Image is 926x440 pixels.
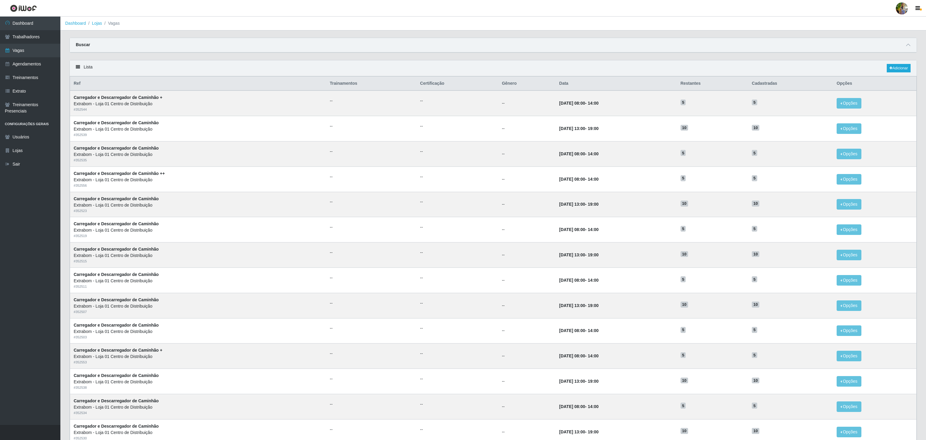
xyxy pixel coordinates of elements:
time: 14:00 [588,227,599,232]
span: 10 [752,302,759,308]
ul: -- [420,325,495,331]
span: 5 [681,352,686,358]
span: 5 [752,226,757,232]
div: Extrabom - Loja 01 Centro de Distribuição [74,379,322,385]
td: -- [498,242,556,268]
span: 5 [752,327,757,333]
div: # 352539 [74,132,322,138]
strong: Carregador e Descarregador de Caminhão [74,297,159,302]
span: 5 [752,276,757,282]
td: -- [498,166,556,192]
ul: -- [420,376,495,382]
span: 5 [681,276,686,282]
div: # 352553 [74,360,322,365]
div: # 352503 [74,335,322,340]
time: [DATE] 08:00 [559,227,585,232]
ul: -- [420,224,495,230]
span: 10 [752,125,759,131]
span: 10 [752,378,759,384]
td: -- [498,343,556,369]
button: Opções [837,275,861,286]
strong: - [559,151,598,156]
button: Opções [837,224,861,235]
th: Gênero [498,77,556,91]
td: -- [498,293,556,318]
ul: -- [330,174,413,180]
div: # 352507 [74,309,322,315]
strong: - [559,328,598,333]
strong: - [559,353,598,358]
ul: -- [330,275,413,281]
td: -- [498,116,556,141]
time: 19:00 [588,126,599,131]
a: Adicionar [887,64,911,72]
span: 5 [752,403,757,409]
td: -- [498,369,556,394]
strong: - [559,101,598,106]
time: [DATE] 08:00 [559,404,585,409]
ul: -- [420,426,495,433]
th: Certificação [416,77,498,91]
strong: Carregador e Descarregador de Caminhão + [74,348,162,353]
span: 5 [681,100,686,106]
a: Lojas [92,21,102,26]
div: Extrabom - Loja 01 Centro de Distribuição [74,328,322,335]
button: Opções [837,401,861,412]
td: -- [498,90,556,116]
div: # 352534 [74,410,322,416]
strong: Carregador e Descarregador de Caminhão + [74,95,162,100]
ul: -- [420,174,495,180]
strong: Buscar [76,42,90,47]
strong: Carregador e Descarregador de Caminhão [74,424,159,429]
span: 10 [752,201,759,207]
strong: Carregador e Descarregador de Caminhão [74,196,159,201]
time: [DATE] 08:00 [559,278,585,283]
strong: - [559,303,598,308]
div: # 352515 [74,259,322,264]
ul: -- [420,350,495,357]
time: [DATE] 13:00 [559,429,585,434]
div: # 352511 [74,284,322,289]
div: Extrabom - Loja 01 Centro de Distribuição [74,303,322,309]
span: 10 [681,251,688,257]
div: Extrabom - Loja 01 Centro de Distribuição [74,278,322,284]
strong: - [559,126,598,131]
td: -- [498,267,556,293]
button: Opções [837,250,861,260]
div: Lista [70,60,917,76]
ul: -- [330,300,413,306]
span: 10 [752,251,759,257]
ul: -- [330,376,413,382]
strong: - [559,252,598,257]
time: [DATE] 08:00 [559,353,585,358]
td: -- [498,318,556,343]
time: 19:00 [588,379,599,384]
span: 5 [752,100,757,106]
time: [DATE] 13:00 [559,126,585,131]
strong: - [559,278,598,283]
div: Extrabom - Loja 01 Centro de Distribuição [74,151,322,158]
span: 10 [752,428,759,434]
button: Opções [837,123,861,134]
span: 5 [752,352,757,358]
td: -- [498,394,556,419]
div: Extrabom - Loja 01 Centro de Distribuição [74,202,322,208]
time: 19:00 [588,252,599,257]
div: Extrabom - Loja 01 Centro de Distribuição [74,177,322,183]
time: 14:00 [588,353,599,358]
div: # 352538 [74,385,322,390]
ul: -- [330,249,413,256]
time: [DATE] 13:00 [559,202,585,207]
button: Opções [837,300,861,311]
ul: -- [330,401,413,407]
time: 19:00 [588,202,599,207]
strong: - [559,177,598,182]
button: Opções [837,149,861,159]
th: Data [556,77,677,91]
button: Opções [837,174,861,185]
strong: Carregador e Descarregador de Caminhão [74,398,159,403]
th: Opções [833,77,916,91]
time: 14:00 [588,177,599,182]
th: Restantes [677,77,748,91]
button: Opções [837,376,861,387]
